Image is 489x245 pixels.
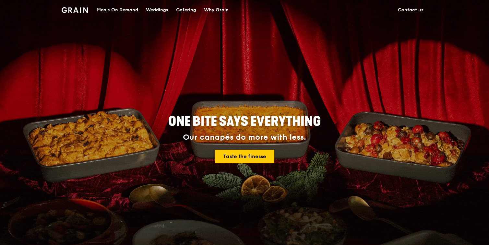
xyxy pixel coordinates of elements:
div: Weddings [146,0,168,20]
div: Meals On Demand [97,0,138,20]
div: Catering [176,0,196,20]
a: Weddings [142,0,172,20]
a: Catering [172,0,200,20]
div: Our canapés do more with less. [128,133,361,142]
a: Taste the finesse [215,150,274,163]
span: ONE BITE SAYS EVERYTHING [168,114,321,129]
div: Why Grain [204,0,229,20]
a: Contact us [394,0,427,20]
a: Why Grain [200,0,233,20]
img: Grain [62,7,88,13]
